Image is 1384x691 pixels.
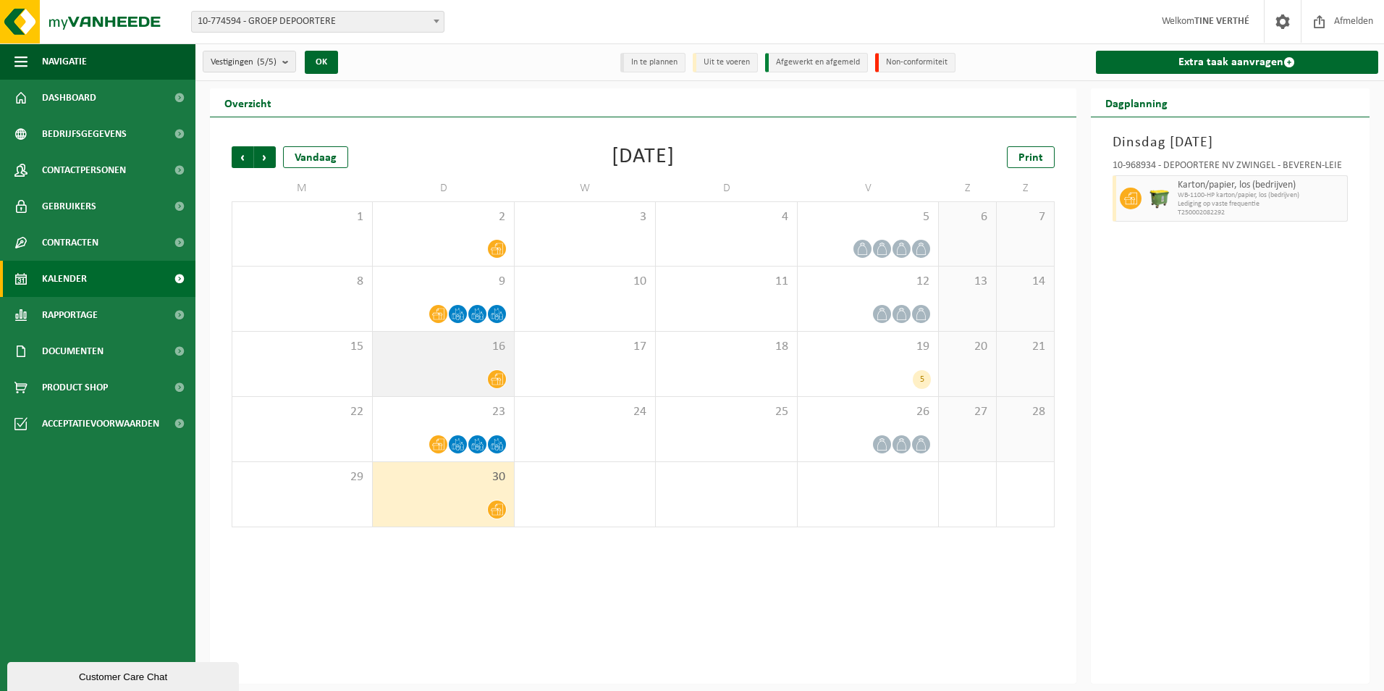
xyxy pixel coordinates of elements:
span: Navigatie [42,43,87,80]
span: 27 [946,404,989,420]
a: Extra taak aanvragen [1096,51,1379,74]
span: 11 [663,274,789,290]
li: Non-conformiteit [875,53,955,72]
div: [DATE] [612,146,675,168]
span: Lediging op vaste frequentie [1178,200,1344,209]
span: 24 [522,404,648,420]
span: Print [1018,152,1043,164]
div: 5 [913,370,931,389]
h2: Overzicht [210,88,286,117]
span: Bedrijfsgegevens [42,116,127,152]
button: OK [305,51,338,74]
div: 10-968934 - DEPOORTERE NV ZWINGEL - BEVEREN-LEIE [1113,161,1349,175]
count: (5/5) [257,57,277,67]
span: 3 [522,209,648,225]
td: M [232,175,373,201]
li: Afgewerkt en afgemeld [765,53,868,72]
span: 15 [240,339,365,355]
div: Vandaag [283,146,348,168]
td: V [798,175,939,201]
span: 28 [1004,404,1047,420]
span: Rapportage [42,297,98,333]
span: 25 [663,404,789,420]
td: Z [997,175,1055,201]
td: Z [939,175,997,201]
span: 18 [663,339,789,355]
span: 30 [380,469,506,485]
h3: Dinsdag [DATE] [1113,132,1349,154]
span: 13 [946,274,989,290]
span: Vestigingen [211,51,277,73]
iframe: chat widget [7,659,242,691]
a: Print [1007,146,1055,168]
span: 8 [240,274,365,290]
button: Vestigingen(5/5) [203,51,296,72]
span: 29 [240,469,365,485]
h2: Dagplanning [1091,88,1182,117]
span: 14 [1004,274,1047,290]
td: D [373,175,514,201]
span: 2 [380,209,506,225]
li: In te plannen [620,53,685,72]
span: 21 [1004,339,1047,355]
span: Contracten [42,225,98,261]
span: 17 [522,339,648,355]
span: Product Shop [42,369,108,406]
span: Acceptatievoorwaarden [42,406,159,442]
span: 22 [240,404,365,420]
span: T250002082292 [1178,209,1344,217]
span: Contactpersonen [42,152,126,188]
span: Gebruikers [42,188,96,225]
span: 23 [380,404,506,420]
span: 5 [805,209,931,225]
span: 20 [946,339,989,355]
span: 10-774594 - GROEP DEPOORTERE [191,11,444,33]
span: 10 [522,274,648,290]
span: 4 [663,209,789,225]
span: 7 [1004,209,1047,225]
span: Kalender [42,261,87,297]
span: 19 [805,339,931,355]
span: 1 [240,209,365,225]
span: Karton/papier, los (bedrijven) [1178,180,1344,191]
td: W [515,175,656,201]
span: 16 [380,339,506,355]
span: 26 [805,404,931,420]
span: Documenten [42,333,104,369]
strong: TINE VERTHÉ [1194,16,1249,27]
span: Vorige [232,146,253,168]
img: WB-1100-HPE-GN-50 [1149,188,1170,209]
li: Uit te voeren [693,53,758,72]
span: WB-1100-HP karton/papier, los (bedrijven) [1178,191,1344,200]
span: Volgende [254,146,276,168]
span: 6 [946,209,989,225]
td: D [656,175,797,201]
span: 9 [380,274,506,290]
span: 12 [805,274,931,290]
span: 10-774594 - GROEP DEPOORTERE [192,12,444,32]
span: Dashboard [42,80,96,116]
